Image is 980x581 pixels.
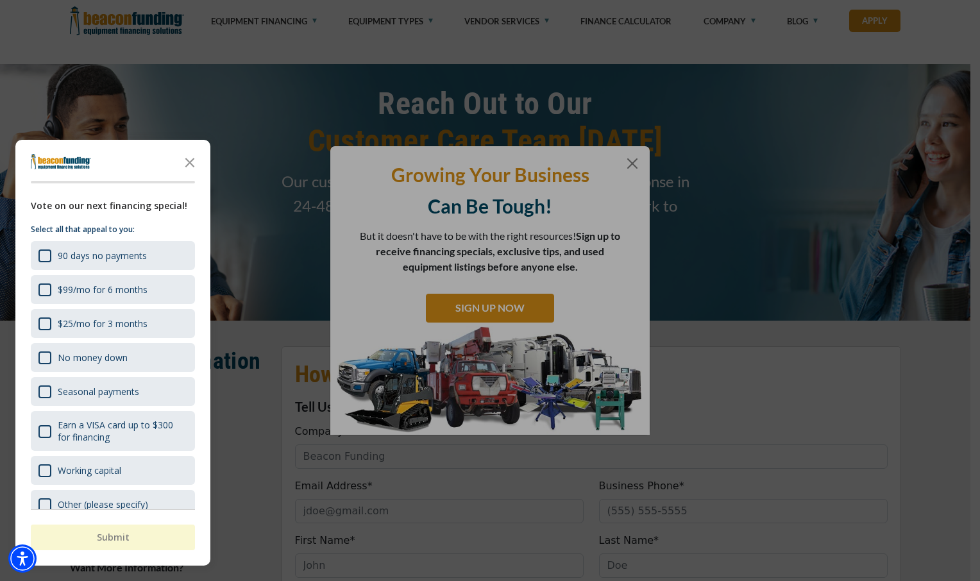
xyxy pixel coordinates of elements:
[15,140,210,566] div: Survey
[58,317,148,330] div: $25/mo for 3 months
[31,199,195,213] div: Vote on our next financing special!
[58,351,128,364] div: No money down
[31,525,195,550] button: Submit
[31,343,195,372] div: No money down
[58,385,139,398] div: Seasonal payments
[58,419,187,443] div: Earn a VISA card up to $300 for financing
[31,223,195,236] p: Select all that appeal to you:
[31,309,195,338] div: $25/mo for 3 months
[31,490,195,519] div: Other (please specify)
[31,377,195,406] div: Seasonal payments
[58,283,148,296] div: $99/mo for 6 months
[58,464,121,476] div: Working capital
[31,241,195,270] div: 90 days no payments
[58,249,147,262] div: 90 days no payments
[31,275,195,304] div: $99/mo for 6 months
[58,498,148,510] div: Other (please specify)
[177,149,203,174] button: Close the survey
[31,411,195,451] div: Earn a VISA card up to $300 for financing
[31,456,195,485] div: Working capital
[31,154,91,169] img: Company logo
[8,544,37,573] div: Accessibility Menu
